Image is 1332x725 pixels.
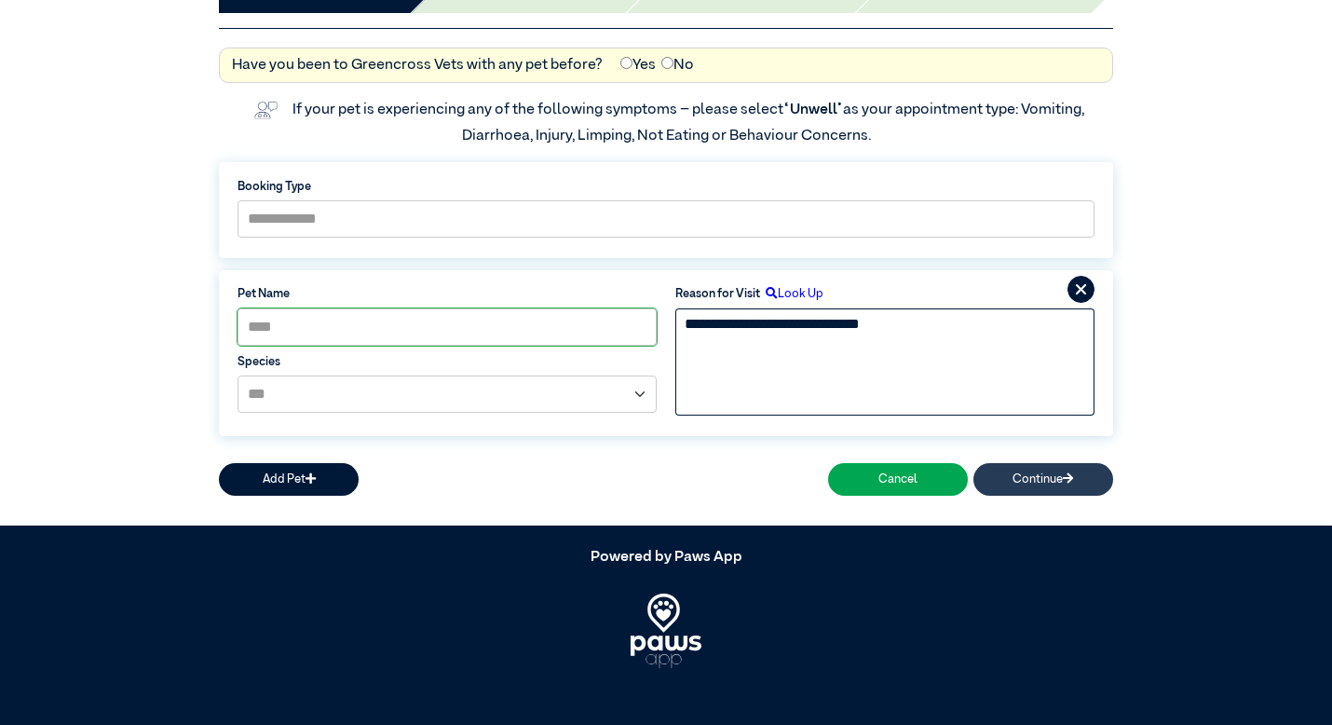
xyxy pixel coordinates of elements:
label: Booking Type [238,178,1094,196]
input: Yes [620,57,632,69]
h5: Powered by Paws App [219,549,1113,567]
span: “Unwell” [783,103,843,117]
label: Look Up [760,285,823,303]
label: Species [238,353,657,371]
img: PawsApp [631,594,702,668]
label: Pet Name [238,285,657,303]
button: Continue [973,463,1113,496]
label: No [661,54,694,76]
label: Yes [620,54,656,76]
button: Cancel [828,463,968,496]
label: Reason for Visit [675,285,760,303]
label: If your pet is experiencing any of the following symptoms – please select as your appointment typ... [292,103,1087,144]
img: vet [248,95,283,125]
input: No [661,57,673,69]
label: Have you been to Greencross Vets with any pet before? [232,54,603,76]
button: Add Pet [219,463,359,496]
